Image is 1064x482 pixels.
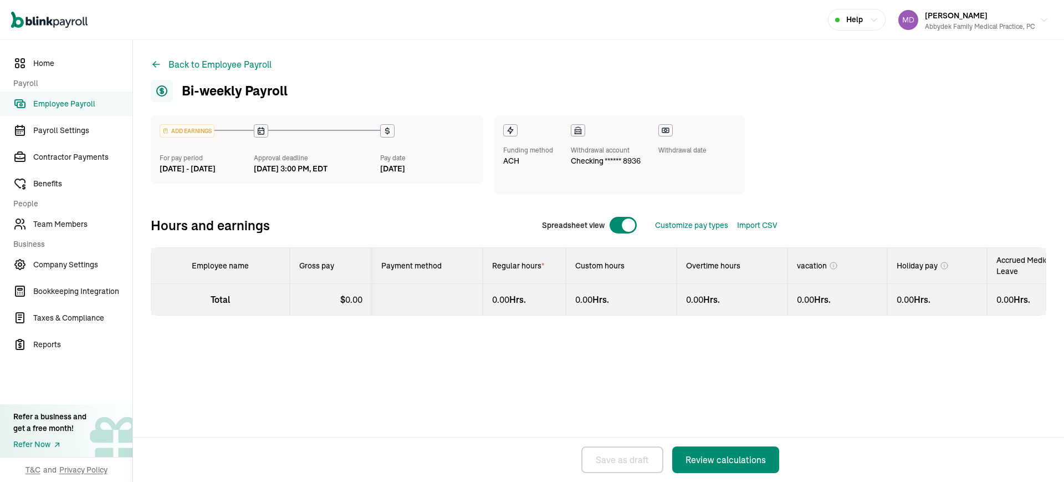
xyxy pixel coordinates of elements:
[345,294,362,305] span: 0.00
[25,464,40,475] span: T&C
[492,293,556,306] div: Hrs.
[492,261,544,271] span: Regular hours
[13,439,86,450] a: Refer Now
[575,293,667,306] div: Hrs.
[897,294,914,305] span: 0.00
[380,153,474,163] div: Pay date
[686,294,703,305] span: 0.00
[33,259,132,271] span: Company Settings
[151,80,288,102] h1: Bi-weekly Payroll
[897,260,978,271] div: Holiday pay
[151,58,272,71] button: Back to Employee Payroll
[254,163,328,175] div: [DATE] 3:00 PM, EDT
[33,151,132,163] span: Contractor Payments
[503,155,519,167] span: ACH
[33,339,132,351] span: Reports
[299,293,362,306] div: $
[33,98,132,110] span: Employee Payroll
[686,261,740,271] span: Overtime hours
[571,145,641,155] div: Withdrawal account
[33,219,132,230] span: Team Members
[160,163,254,175] div: [DATE] - [DATE]
[13,239,126,250] span: Business
[33,125,132,136] span: Payroll Settings
[846,14,863,26] span: Help
[11,4,88,36] nav: Global
[797,294,814,305] span: 0.00
[581,447,663,473] button: Save as draft
[672,447,779,473] button: Review calculations
[33,286,132,297] span: Bookkeeping Integration
[596,453,649,466] div: Save as draft
[33,312,132,324] span: Taxes & Compliance
[797,293,878,306] div: Hrs.
[160,153,254,163] div: For pay period
[894,6,1053,34] button: [PERSON_NAME]Abbydek Family Medical Practice, PC
[655,220,728,231] button: Customize pay types
[192,261,249,271] span: Employee name
[897,293,978,306] div: Hrs.
[797,260,878,271] div: vacation
[686,453,766,466] div: Review calculations
[737,220,777,231] button: Import CSV
[151,216,270,234] span: Hours and earnings
[160,125,214,137] div: ADD EARNINGS
[658,145,707,155] div: Withdrawal date
[33,178,132,190] span: Benefits
[575,260,667,271] div: Custom hours
[575,294,592,305] span: 0.00
[381,261,442,271] span: Payment method
[925,11,988,21] span: [PERSON_NAME]
[380,163,474,175] div: [DATE]
[996,294,1014,305] span: 0.00
[33,58,132,69] span: Home
[686,293,778,306] div: Hrs.
[828,9,886,31] button: Help
[13,411,86,434] div: Refer a business and get a free month!
[59,464,108,475] span: Privacy Policy
[925,22,1035,32] div: Abbydek Family Medical Practice, PC
[13,198,126,210] span: People
[254,153,375,163] div: Approval deadline
[492,294,509,305] span: 0.00
[13,78,126,89] span: Payroll
[503,145,553,155] div: Funding method
[299,260,362,271] div: Gross pay
[542,220,605,231] span: Spreadsheet view
[160,293,280,306] div: Total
